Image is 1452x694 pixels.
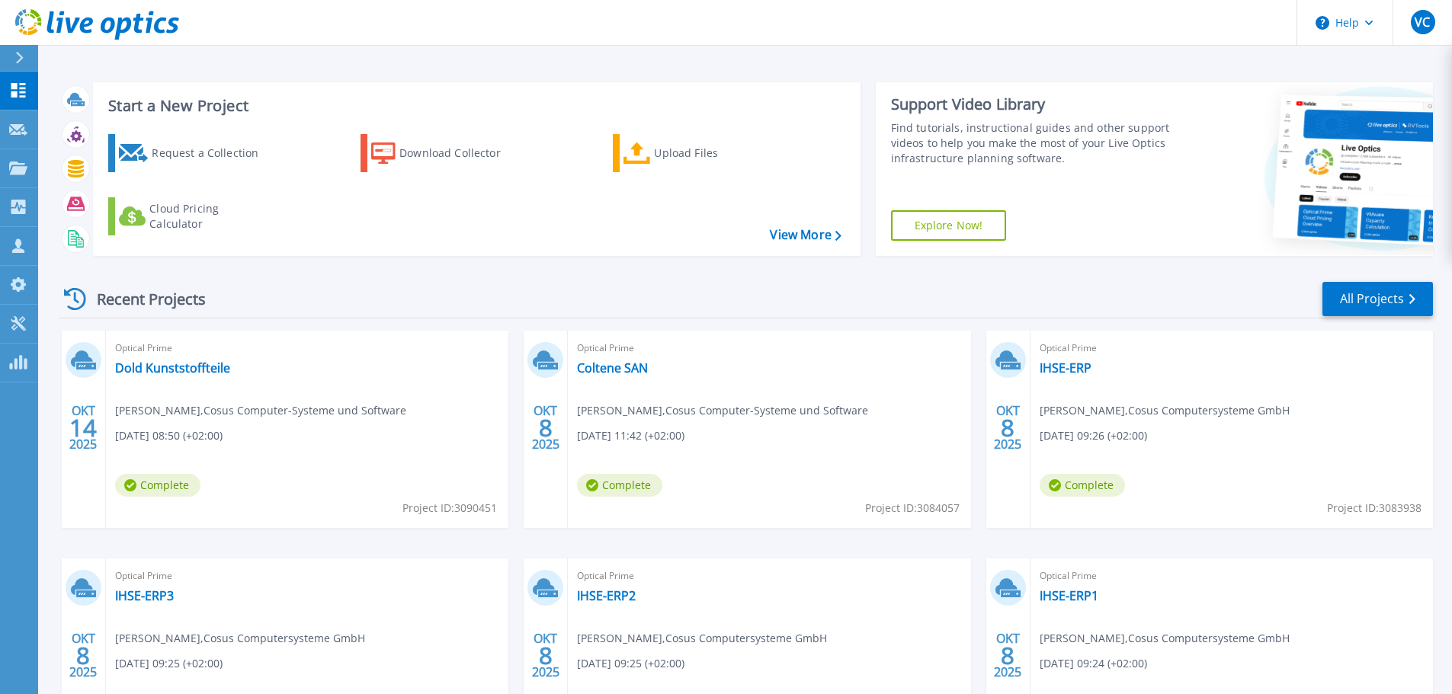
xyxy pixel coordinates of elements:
div: Download Collector [399,138,521,168]
a: Upload Files [613,134,783,172]
span: 8 [1001,421,1014,434]
span: [DATE] 09:26 (+02:00) [1040,427,1147,444]
span: Optical Prime [577,340,961,357]
span: [PERSON_NAME] , Cosus Computersysteme GmbH [115,630,365,647]
span: 8 [76,649,90,662]
span: [PERSON_NAME] , Cosus Computersysteme GmbH [1040,402,1290,419]
span: 8 [1001,649,1014,662]
a: IHSE-ERP3 [115,588,174,603]
div: Find tutorials, instructional guides and other support videos to help you make the most of your L... [891,120,1175,166]
span: 8 [539,649,553,662]
span: Project ID: 3090451 [402,500,497,517]
a: Dold Kunststoffteile [115,360,230,376]
span: [PERSON_NAME] , Cosus Computer-Systeme und Software [115,402,406,419]
a: Cloud Pricing Calculator [108,197,278,235]
span: Optical Prime [1040,340,1424,357]
span: Complete [1040,474,1125,497]
div: OKT 2025 [531,400,560,456]
span: [PERSON_NAME] , Cosus Computersysteme GmbH [1040,630,1290,647]
span: 14 [69,421,97,434]
span: [DATE] 09:24 (+02:00) [1040,655,1147,672]
div: Recent Projects [59,280,226,318]
span: 8 [539,421,553,434]
div: Upload Files [654,138,776,168]
span: Optical Prime [577,568,961,584]
span: [DATE] 11:42 (+02:00) [577,427,684,444]
a: Explore Now! [891,210,1007,241]
a: View More [770,228,841,242]
div: OKT 2025 [993,400,1022,456]
a: Request a Collection [108,134,278,172]
span: VC [1415,16,1430,28]
span: Complete [577,474,662,497]
span: Project ID: 3083938 [1327,500,1422,517]
a: Download Collector [361,134,530,172]
span: Complete [115,474,200,497]
a: IHSE-ERP [1040,360,1091,376]
div: OKT 2025 [69,400,98,456]
div: OKT 2025 [69,628,98,683]
a: IHSE-ERP1 [1040,588,1098,603]
span: Project ID: 3084057 [865,500,960,517]
div: Cloud Pricing Calculator [149,201,271,232]
span: Optical Prime [1040,568,1424,584]
div: OKT 2025 [531,628,560,683]
h3: Start a New Project [108,98,841,114]
span: [PERSON_NAME] , Cosus Computer-Systeme und Software [577,402,868,419]
span: [DATE] 09:25 (+02:00) [577,655,684,672]
a: All Projects [1322,282,1433,316]
span: Optical Prime [115,340,499,357]
span: [PERSON_NAME] , Cosus Computersysteme GmbH [577,630,827,647]
div: OKT 2025 [993,628,1022,683]
div: Support Video Library [891,94,1175,114]
span: Optical Prime [115,568,499,584]
div: Request a Collection [152,138,274,168]
span: [DATE] 08:50 (+02:00) [115,427,223,444]
a: IHSE-ERP2 [577,588,636,603]
span: [DATE] 09:25 (+02:00) [115,655,223,672]
a: Coltene SAN [577,360,648,376]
